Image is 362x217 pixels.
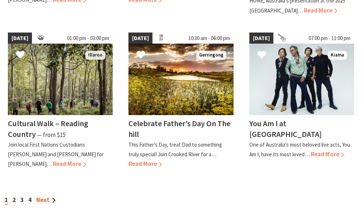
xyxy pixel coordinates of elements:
[5,196,8,205] span: 1
[28,196,32,204] a: 4
[249,118,322,139] h4: You Am I at [GEOGRAPHIC_DATA]
[20,196,24,204] a: 3
[311,150,344,158] span: Read More
[185,33,234,44] span: 10:30 am - 06:00 pm
[36,196,56,204] a: Next
[9,43,32,68] button: Click to Favourite Cultural Walk – Reading Country
[128,33,152,44] span: [DATE]
[249,33,273,44] span: [DATE]
[129,43,152,68] button: Click to Favourite Celebrate Father’s Day On The hill
[8,33,113,169] a: [DATE] 01:00 pm - 03:00 pm Visitors walk in single file along the Buddawang Track Illaroo Cultura...
[53,160,86,168] span: Read More
[8,44,113,115] img: Visitors walk in single file along the Buddawang Track
[8,33,32,44] span: [DATE]
[128,141,222,158] p: This Father’s Day, treat Dad to something truly special! Join Crooked River for a…
[85,51,105,60] span: Illaroo
[128,44,233,115] img: Crooked River Estate
[249,141,350,158] p: One of Australia’s most beloved live acts, You Am I, have its most loved…
[328,51,347,60] span: Kiama
[249,44,354,115] img: You Am I
[304,6,337,14] span: Read More
[128,33,233,169] a: [DATE] 10:30 am - 06:00 pm Crooked River Estate Gerringong Celebrate Father’s Day On The hill Thi...
[128,118,230,139] h4: Celebrate Father’s Day On The hill
[249,33,354,169] a: [DATE] 07:00 pm - 11:00 pm You Am I Kiama You Am I at [GEOGRAPHIC_DATA] One of Australia’s most b...
[128,160,162,168] span: Read More
[250,43,273,68] button: Click to Favourite You Am I at Kiama
[305,33,354,44] span: 07:00 pm - 11:00 pm
[37,131,66,139] span: ⁠— from $15
[8,141,104,167] p: Join local First Nations Custodians [PERSON_NAME] and [PERSON_NAME] for [PERSON_NAME]…
[64,33,113,44] span: 01:00 pm - 03:00 pm
[196,51,226,60] span: Gerringong
[13,196,16,204] a: 2
[8,118,88,139] h4: Cultural Walk – Reading Country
